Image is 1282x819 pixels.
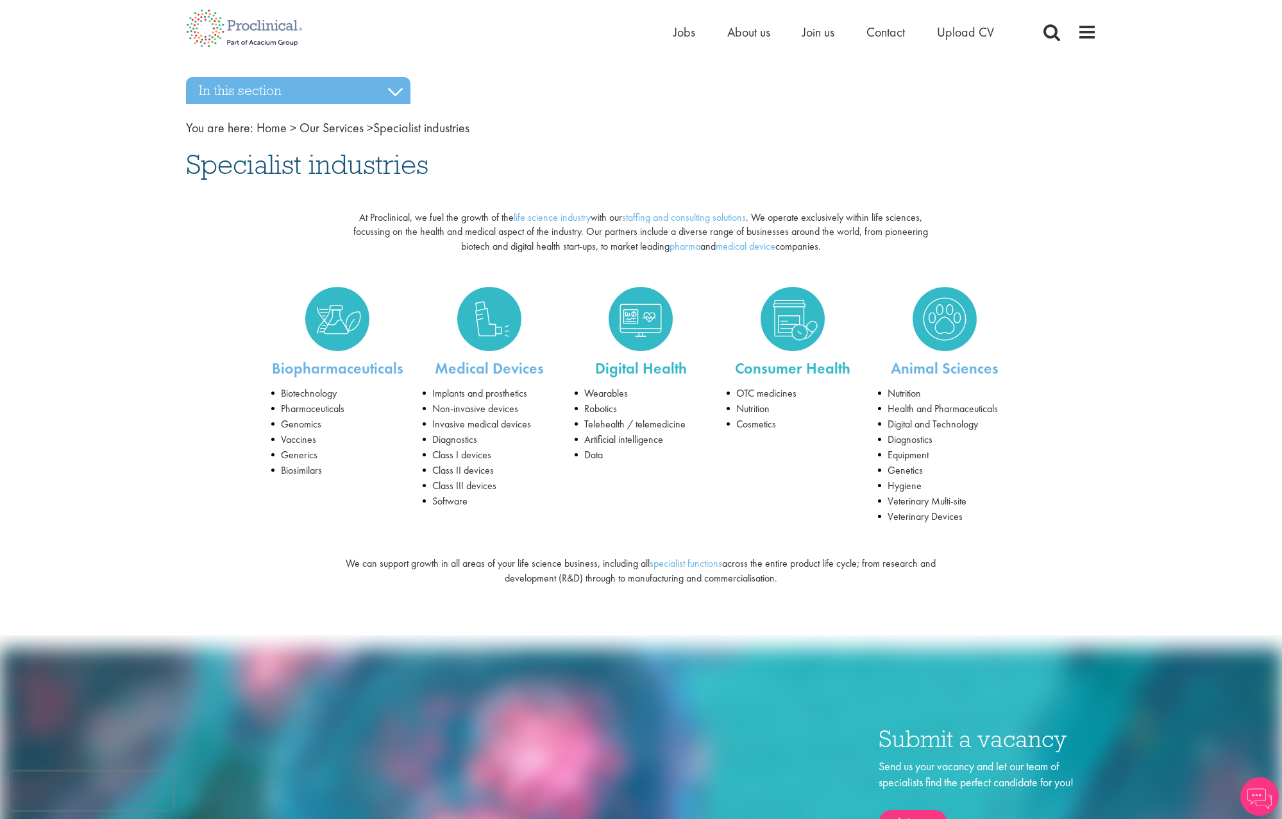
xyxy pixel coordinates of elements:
[1240,777,1279,816] img: Chatbot
[878,417,1011,432] li: Digital and Technology
[423,386,555,401] li: Implants and prosthetics
[271,447,404,463] li: Generics
[878,432,1011,447] li: Diagnostics
[878,463,1011,478] li: Genetics
[727,386,859,401] li: OTC medicines
[423,432,555,447] li: Diagnostics
[186,77,410,104] h3: In this section
[423,447,555,463] li: Class I devices
[271,463,404,478] li: Biosimilars
[257,119,287,136] a: breadcrumb link to Home
[423,463,555,478] li: Class II devices
[9,772,173,810] iframe: reCAPTCHA
[802,24,834,40] a: Join us
[761,287,825,351] img: Consumer Health
[423,478,555,494] li: Class III devices
[878,509,1011,524] li: Veterinary Devices
[575,432,707,447] li: Artificial intelligence
[913,287,977,351] img: Animal Sciences
[727,24,770,40] a: About us
[878,386,1011,401] li: Nutrition
[271,401,404,417] li: Pharmaceuticals
[257,119,469,136] span: Specialist industries
[878,494,1011,509] li: Veterinary Multi-site
[341,211,941,255] p: At Proclinical, we fuel the growth of the with our . We operate exclusively within life sciences,...
[727,417,859,432] li: Cosmetics
[423,401,555,417] li: Non-invasive devices
[622,211,746,224] a: staffing and consulting solutions
[891,358,999,378] a: Animal Sciences
[650,556,722,570] a: specialist functions
[879,727,1097,752] h3: Submit a vacancy
[457,287,521,351] img: Medical Devices
[186,147,428,182] span: Specialist industries
[716,239,775,253] a: medical device
[290,119,296,136] span: >
[271,287,404,351] a: Biopharmaceuticals
[299,119,364,136] a: breadcrumb link to Our Services
[271,432,404,447] li: Vaccines
[575,417,707,432] li: Telehealth / telemedicine
[341,556,941,586] p: We can support growth in all areas of your life science business, including all across the entire...
[937,24,994,40] a: Upload CV
[186,119,253,136] span: You are here:
[435,358,544,378] a: Medical Devices
[575,358,707,379] p: Digital Health
[878,447,1011,463] li: Equipment
[575,447,707,463] li: Data
[271,417,404,432] li: Genomics
[727,358,859,379] p: Consumer Health
[514,211,591,224] a: life science industry
[609,287,673,351] img: Digital Health
[305,287,369,351] img: Biopharmaceuticals
[878,401,1011,417] li: Health and Pharmaceuticals
[670,239,700,253] a: pharma
[423,287,555,351] a: Medical Devices
[423,494,555,509] li: Software
[878,478,1011,494] li: Hygiene
[673,24,695,40] a: Jobs
[575,401,707,417] li: Robotics
[367,119,373,136] span: >
[423,417,555,432] li: Invasive medical devices
[272,358,403,378] a: Biopharmaceuticals
[866,24,905,40] a: Contact
[271,386,404,401] li: Biotechnology
[727,401,859,417] li: Nutrition
[575,386,707,401] li: Wearables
